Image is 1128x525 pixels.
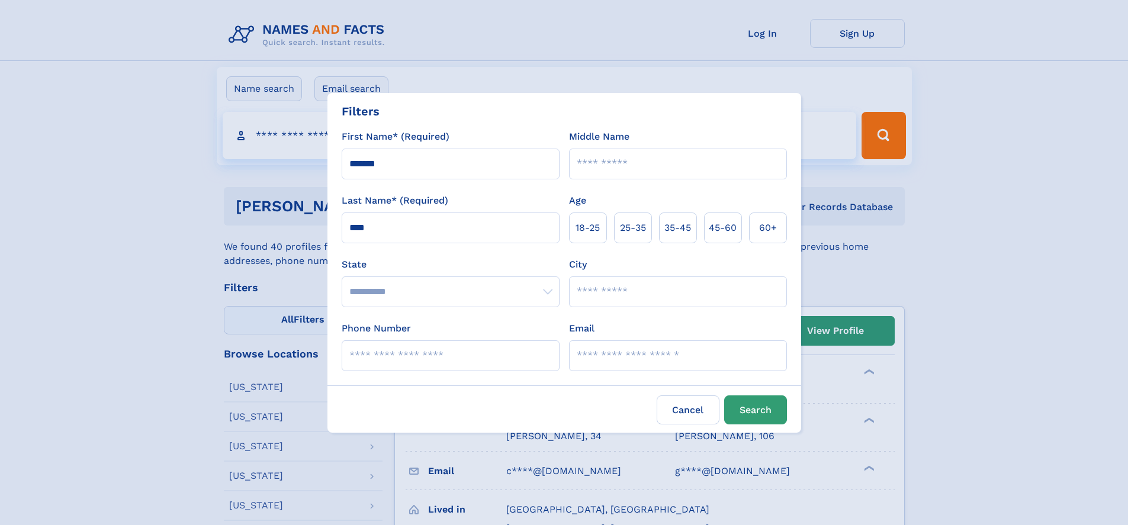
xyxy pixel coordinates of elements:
label: Email [569,321,594,336]
label: Phone Number [342,321,411,336]
div: Filters [342,102,380,120]
span: 45‑60 [709,221,737,235]
span: 25‑35 [620,221,646,235]
label: Cancel [657,395,719,424]
label: City [569,257,587,272]
label: State [342,257,560,272]
span: 60+ [759,221,777,235]
label: Middle Name [569,130,629,144]
label: First Name* (Required) [342,130,449,144]
label: Last Name* (Required) [342,194,448,208]
span: 35‑45 [664,221,691,235]
button: Search [724,395,787,424]
span: 18‑25 [576,221,600,235]
label: Age [569,194,586,208]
